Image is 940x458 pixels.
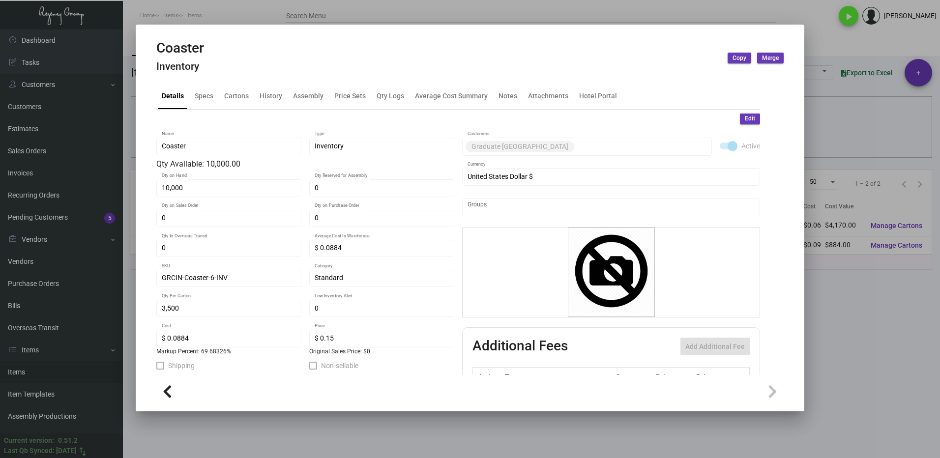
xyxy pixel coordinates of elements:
div: Details [162,90,184,101]
mat-chip: Graduate [GEOGRAPHIC_DATA] [466,141,574,152]
span: Shipping [168,360,195,372]
span: Add Additional Fee [685,343,745,350]
div: Hotel Portal [579,90,617,101]
input: Add new.. [468,203,755,211]
div: Notes [499,90,517,101]
th: Price [653,368,694,385]
h4: Inventory [156,60,204,73]
div: Attachments [528,90,568,101]
button: Edit [740,114,760,124]
th: Cost [613,368,653,385]
div: Current version: [4,435,54,446]
h2: Additional Fees [472,338,568,355]
button: Copy [728,53,751,63]
input: Add new.. [576,143,707,150]
div: Cartons [224,90,249,101]
div: Assembly [293,90,323,101]
div: Price Sets [334,90,366,101]
div: History [260,90,282,101]
div: Specs [195,90,213,101]
th: Active [473,368,503,385]
div: Average Cost Summary [415,90,488,101]
span: Active [741,140,760,152]
span: Copy [733,54,746,62]
button: Add Additional Fee [680,338,750,355]
span: Non-sellable [321,360,358,372]
div: Qty Available: 10,000.00 [156,158,454,170]
span: Merge [762,54,779,62]
button: Merge [757,53,784,63]
div: Qty Logs [377,90,404,101]
h2: Coaster [156,40,204,57]
th: Type [502,368,613,385]
span: Edit [745,114,755,123]
div: 0.51.2 [58,435,78,446]
div: Last Qb Synced: [DATE] [4,446,77,456]
th: Price type [694,368,738,385]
